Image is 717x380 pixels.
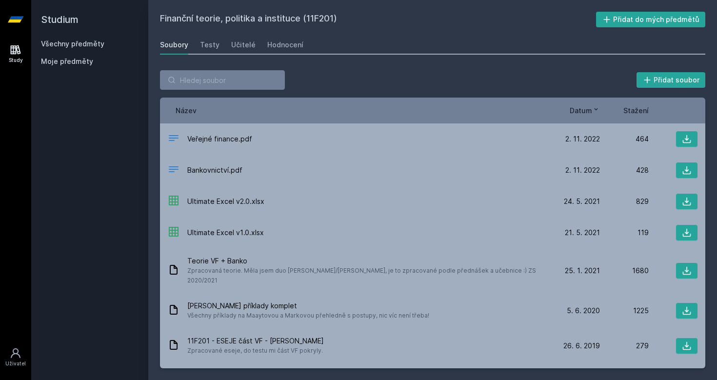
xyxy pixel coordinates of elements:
span: Teorie VF + Banko [187,256,547,266]
span: Moje předměty [41,57,93,66]
span: 11F201 - ESEJE část VF - [PERSON_NAME] [187,336,324,346]
div: 1225 [600,306,649,316]
span: Zpracovaná teorie. Měla jsem duo [PERSON_NAME]/[PERSON_NAME], je to zpracované podle přednášek a ... [187,266,547,285]
span: 21. 5. 2021 [565,228,600,238]
button: Přidat do mých předmětů [596,12,706,27]
div: 279 [600,341,649,351]
a: Hodnocení [267,35,303,55]
span: Veřejné finance.pdf [187,134,252,144]
div: Testy [200,40,219,50]
button: Název [176,105,197,116]
div: 428 [600,165,649,175]
div: Soubory [160,40,188,50]
div: Hodnocení [267,40,303,50]
a: Soubory [160,35,188,55]
span: Ultimate Excel v2.0.xlsx [187,197,264,206]
a: Testy [200,35,219,55]
div: 1680 [600,266,649,276]
span: 2. 11. 2022 [565,134,600,144]
span: [PERSON_NAME] příklady komplet [187,301,429,311]
a: Všechny předměty [41,40,104,48]
div: Study [9,57,23,64]
button: Přidat soubor [637,72,706,88]
span: Ultimate Excel v1.0.xlsx [187,228,264,238]
a: Uživatel [2,342,29,372]
span: Všechny příklady na Maaytovou a Markovou přehledně s postupy, nic víc není třeba! [187,311,429,320]
div: PDF [168,163,179,178]
div: PDF [168,132,179,146]
a: Study [2,39,29,69]
h2: Finanční teorie, politika a instituce (11F201) [160,12,596,27]
span: 26. 6. 2019 [563,341,600,351]
div: XLSX [168,226,179,240]
span: Zpracované eseje, do testu mi část VF pokryly. [187,346,324,356]
span: 25. 1. 2021 [565,266,600,276]
div: Učitelé [231,40,256,50]
input: Hledej soubor [160,70,285,90]
div: 464 [600,134,649,144]
a: Učitelé [231,35,256,55]
span: Bankovnictví.pdf [187,165,242,175]
button: Datum [570,105,600,116]
span: 24. 5. 2021 [564,197,600,206]
div: Uživatel [5,360,26,367]
span: Datum [570,105,592,116]
div: 829 [600,197,649,206]
div: XLSX [168,195,179,209]
button: Stažení [623,105,649,116]
span: 5. 6. 2020 [567,306,600,316]
div: 119 [600,228,649,238]
span: 2. 11. 2022 [565,165,600,175]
